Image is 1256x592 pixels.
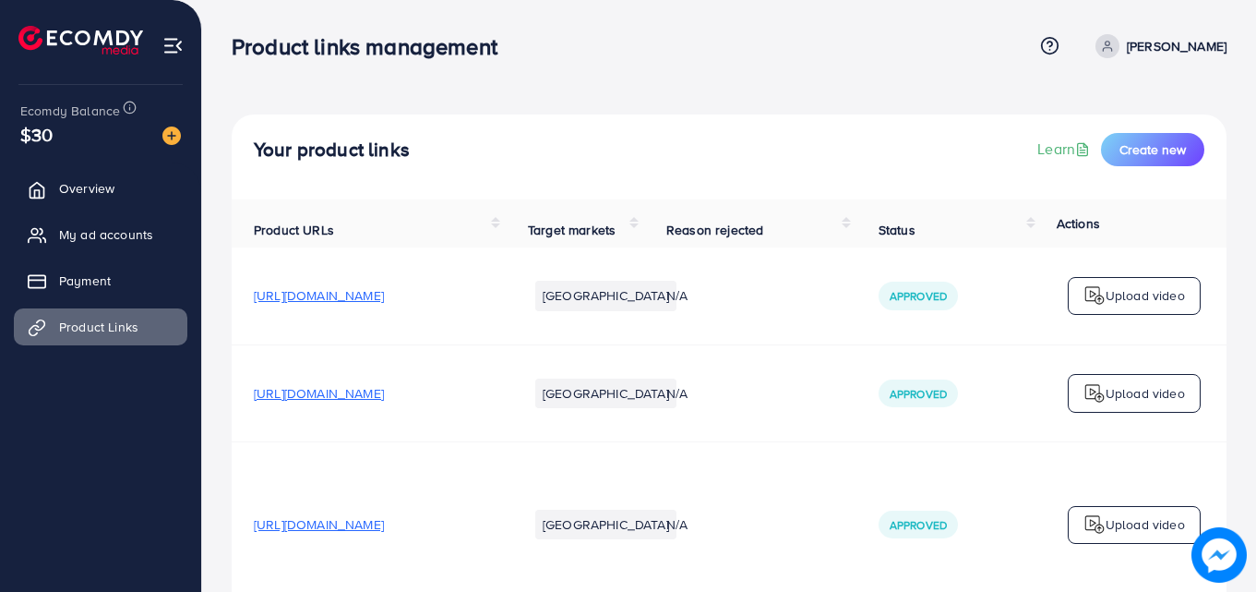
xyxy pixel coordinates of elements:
li: [GEOGRAPHIC_DATA] [535,510,676,539]
img: logo [18,26,143,54]
a: Learn [1037,139,1094,160]
li: [GEOGRAPHIC_DATA] [535,379,676,408]
p: Upload video [1106,382,1185,405]
span: [URL][DOMAIN_NAME] [254,384,384,403]
span: $30 [20,121,53,148]
a: Overview [14,170,187,207]
span: Target markets [528,221,616,239]
span: Approved [890,288,947,304]
span: Overview [59,179,114,198]
span: N/A [666,384,688,403]
span: Actions [1057,214,1100,233]
span: N/A [666,515,688,534]
span: Approved [890,517,947,533]
span: [URL][DOMAIN_NAME] [254,286,384,305]
span: Status [879,221,915,239]
button: Create new [1101,133,1204,166]
a: Payment [14,262,187,299]
img: logo [1083,382,1106,405]
h4: Your product links [254,139,410,162]
img: logo [1083,284,1106,307]
p: Upload video [1106,284,1185,307]
span: Create new [1119,140,1186,159]
a: My ad accounts [14,216,187,253]
span: Payment [59,272,111,290]
li: [GEOGRAPHIC_DATA] [535,281,676,310]
img: menu [162,35,184,56]
a: [PERSON_NAME] [1088,34,1226,58]
span: My ad accounts [59,225,153,244]
span: Approved [890,386,947,402]
img: logo [1083,513,1106,536]
h3: Product links management [232,33,512,60]
span: Product URLs [254,221,334,239]
p: Upload video [1106,513,1185,536]
span: N/A [666,286,688,305]
a: Product Links [14,308,187,345]
span: Ecomdy Balance [20,102,120,120]
span: Reason rejected [666,221,763,239]
p: [PERSON_NAME] [1127,35,1226,57]
img: image [162,127,181,145]
img: image [1191,527,1247,583]
span: Product Links [59,318,138,336]
span: [URL][DOMAIN_NAME] [254,515,384,534]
